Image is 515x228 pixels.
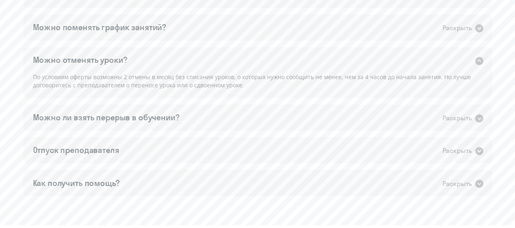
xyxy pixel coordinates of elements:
div: Отпуск преподавателя [33,144,119,156]
div: Раскрыть [443,146,472,156]
div: Как получить помощь? [33,177,120,188]
div: Можно отменять уроки? [33,54,127,66]
div: Раскрыть [443,178,472,188]
div: Раскрыть [443,113,472,123]
div: Можно ли взять перерыв в обучении? [33,112,180,123]
div: Раскрыть [443,23,472,33]
div: По условиям оферты возможны 2 отмены в месяц без списания уроков, о которых нужно сообщить не мен... [23,72,492,98]
div: Можно поменять график занятий? [33,22,167,33]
